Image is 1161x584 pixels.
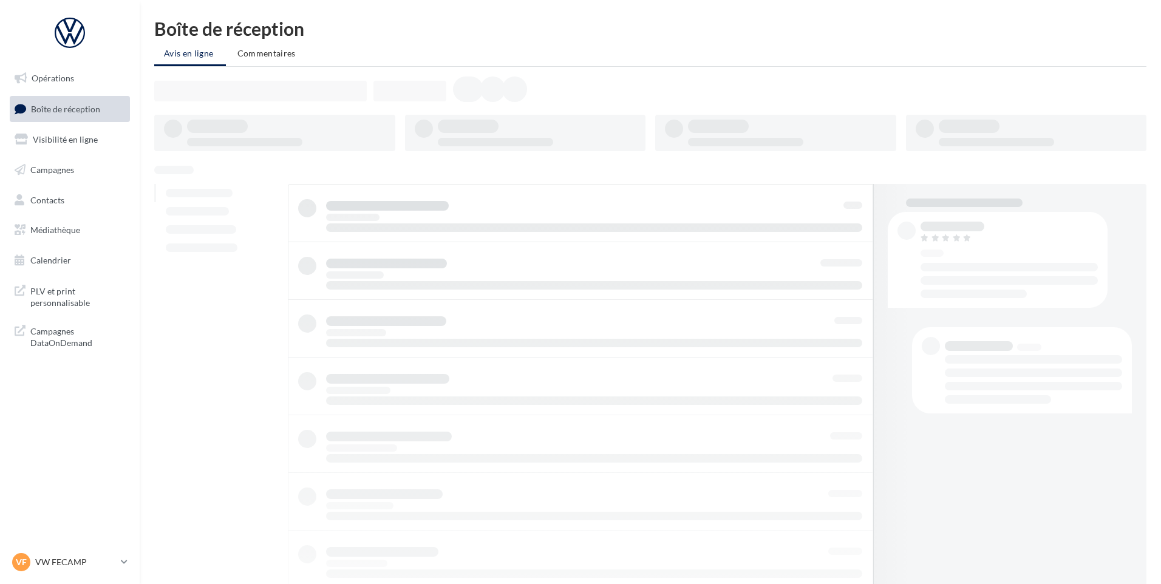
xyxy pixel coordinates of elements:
span: Campagnes [30,165,74,175]
a: PLV et print personnalisable [7,278,132,314]
span: Visibilité en ligne [33,134,98,144]
a: Campagnes [7,157,132,183]
a: Médiathèque [7,217,132,243]
span: Médiathèque [30,225,80,235]
span: Boîte de réception [31,103,100,114]
span: PLV et print personnalisable [30,283,125,309]
span: Contacts [30,194,64,205]
div: Boîte de réception [154,19,1146,38]
a: Visibilité en ligne [7,127,132,152]
a: Calendrier [7,248,132,273]
span: Opérations [32,73,74,83]
a: Campagnes DataOnDemand [7,318,132,354]
a: Boîte de réception [7,96,132,122]
span: Calendrier [30,255,71,265]
a: Opérations [7,66,132,91]
span: Campagnes DataOnDemand [30,323,125,349]
a: Contacts [7,188,132,213]
span: Commentaires [237,48,296,58]
p: VW FECAMP [35,556,116,568]
a: VF VW FECAMP [10,551,130,574]
span: VF [16,556,27,568]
